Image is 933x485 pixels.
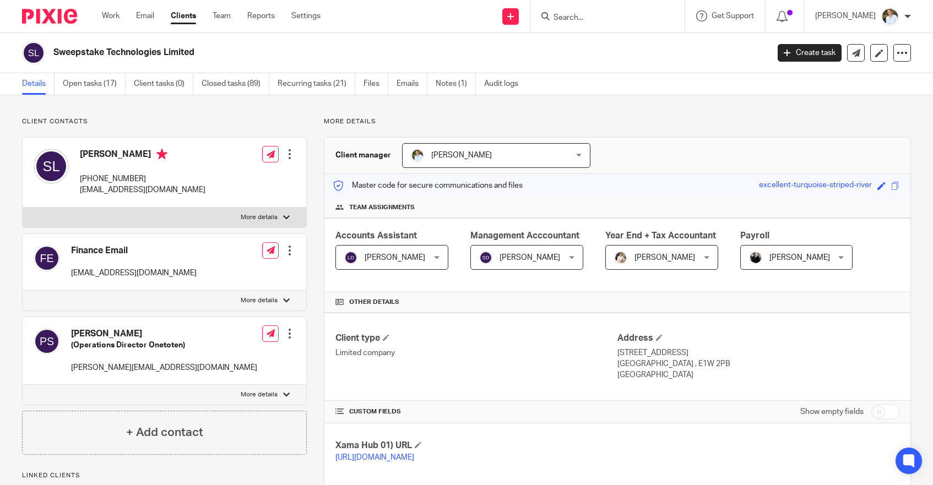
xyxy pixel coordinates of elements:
[335,231,417,240] span: Accounts Assistant
[364,73,388,95] a: Files
[80,184,205,195] p: [EMAIL_ADDRESS][DOMAIN_NAME]
[617,358,899,369] p: [GEOGRAPHIC_DATA] , E1W 2PB
[365,254,425,261] span: [PERSON_NAME]
[712,12,754,20] span: Get Support
[63,73,126,95] a: Open tasks (17)
[71,328,257,340] h4: [PERSON_NAME]
[484,73,527,95] a: Audit logs
[241,213,278,222] p: More details
[335,347,617,358] p: Limited company
[241,296,278,305] p: More details
[136,10,154,21] a: Email
[431,151,492,159] span: [PERSON_NAME]
[349,203,415,212] span: Team assignments
[335,454,414,461] a: [URL][DOMAIN_NAME]
[411,149,424,162] img: sarah-royle.jpg
[436,73,476,95] a: Notes (1)
[335,440,617,451] h4: Xama Hub 01) URL
[333,180,523,191] p: Master code for secure communications and files
[881,8,899,25] img: sarah-royle.jpg
[213,10,231,21] a: Team
[156,149,167,160] i: Primary
[552,13,652,23] input: Search
[335,333,617,344] h4: Client type
[71,362,257,373] p: [PERSON_NAME][EMAIL_ADDRESS][DOMAIN_NAME]
[291,10,321,21] a: Settings
[202,73,269,95] a: Closed tasks (89)
[479,251,492,264] img: svg%3E
[324,117,911,126] p: More details
[344,251,357,264] img: svg%3E
[247,10,275,21] a: Reports
[22,117,307,126] p: Client contacts
[102,10,120,21] a: Work
[614,251,627,264] img: Kayleigh%20Henson.jpeg
[22,9,77,24] img: Pixie
[617,333,899,344] h4: Address
[335,150,391,161] h3: Client manager
[769,254,830,261] span: [PERSON_NAME]
[397,73,427,95] a: Emails
[22,41,45,64] img: svg%3E
[34,149,69,184] img: svg%3E
[749,251,762,264] img: nicky-partington.jpg
[22,73,55,95] a: Details
[335,407,617,416] h4: CUSTOM FIELDS
[34,245,60,271] img: svg%3E
[278,73,355,95] a: Recurring tasks (21)
[617,369,899,380] p: [GEOGRAPHIC_DATA]
[740,231,769,240] span: Payroll
[171,10,196,21] a: Clients
[605,231,716,240] span: Year End + Tax Accountant
[71,340,257,351] h5: (Operations Director Onetoten)
[815,10,876,21] p: [PERSON_NAME]
[778,44,842,62] a: Create task
[500,254,560,261] span: [PERSON_NAME]
[80,149,205,162] h4: [PERSON_NAME]
[241,390,278,399] p: More details
[71,245,197,257] h4: Finance Email
[800,406,864,417] label: Show empty fields
[634,254,695,261] span: [PERSON_NAME]
[53,47,620,58] h2: Sweepstake Technologies Limited
[126,424,203,441] h4: + Add contact
[617,347,899,358] p: [STREET_ADDRESS]
[470,231,579,240] span: Management Acccountant
[759,179,872,192] div: excellent-turquoise-striped-river
[134,73,193,95] a: Client tasks (0)
[349,298,399,307] span: Other details
[80,173,205,184] p: [PHONE_NUMBER]
[22,471,307,480] p: Linked clients
[71,268,197,279] p: [EMAIL_ADDRESS][DOMAIN_NAME]
[34,328,60,355] img: svg%3E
